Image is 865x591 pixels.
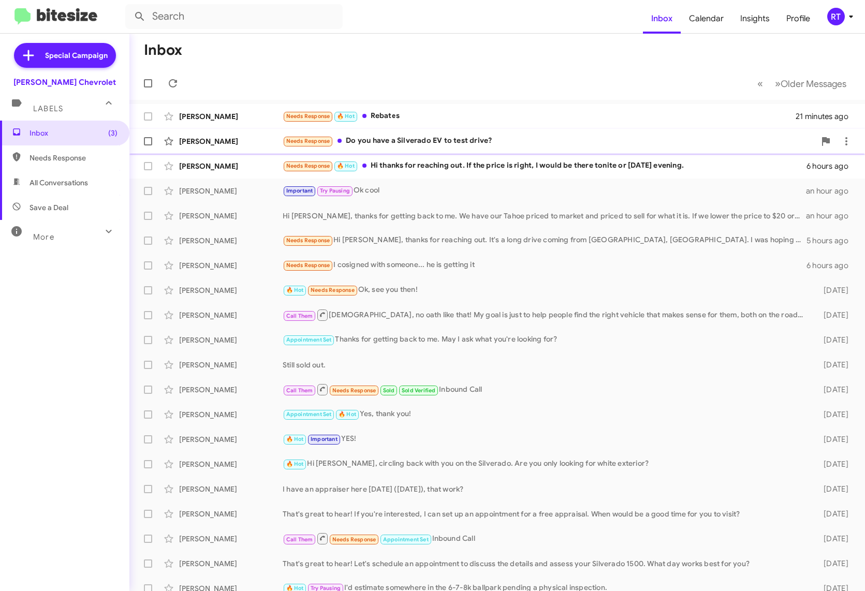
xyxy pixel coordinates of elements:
[807,235,857,246] div: 5 hours ago
[179,335,283,345] div: [PERSON_NAME]
[283,160,807,172] div: Hi thanks for reaching out. If the price is right, I would be there tonite or [DATE] evening.
[179,534,283,544] div: [PERSON_NAME]
[179,409,283,420] div: [PERSON_NAME]
[283,259,807,271] div: I cosigned with someone... he is getting it
[809,285,857,295] div: [DATE]
[806,186,857,196] div: an hour ago
[108,128,118,138] span: (3)
[320,187,350,194] span: Try Pausing
[286,461,304,467] span: 🔥 Hot
[827,8,845,25] div: RT
[283,334,809,346] div: Thanks for getting back to me. May I ask what you're looking for?
[33,232,54,242] span: More
[809,434,857,445] div: [DATE]
[286,162,330,169] span: Needs Response
[179,285,283,295] div: [PERSON_NAME]
[286,336,332,343] span: Appointment Set
[809,335,857,345] div: [DATE]
[179,161,283,171] div: [PERSON_NAME]
[283,185,806,197] div: Ok cool
[283,484,809,494] div: I have an appraiser here [DATE] ([DATE]), that work?
[286,187,313,194] span: Important
[179,310,283,320] div: [PERSON_NAME]
[286,411,332,418] span: Appointment Set
[179,136,283,146] div: [PERSON_NAME]
[752,73,853,94] nav: Page navigation example
[778,4,818,34] a: Profile
[286,237,330,244] span: Needs Response
[286,287,304,293] span: 🔥 Hot
[30,128,118,138] span: Inbox
[179,434,283,445] div: [PERSON_NAME]
[286,262,330,269] span: Needs Response
[283,532,809,545] div: Inbound Call
[337,162,355,169] span: 🔥 Hot
[643,4,681,34] a: Inbox
[33,104,63,113] span: Labels
[13,77,116,87] div: [PERSON_NAME] Chevrolet
[283,284,809,296] div: Ok, see you then!
[30,202,68,213] span: Save a Deal
[283,211,806,221] div: Hi [PERSON_NAME], thanks for getting back to me. We have our Tahoe priced to market and priced to...
[383,387,395,394] span: Sold
[283,433,809,445] div: YES!
[144,42,182,58] h1: Inbox
[283,558,809,569] div: That's great to hear! Let's schedule an appointment to discuss the details and assess your Silver...
[179,509,283,519] div: [PERSON_NAME]
[286,436,304,442] span: 🔥 Hot
[809,360,857,370] div: [DATE]
[809,459,857,469] div: [DATE]
[809,534,857,544] div: [DATE]
[402,387,436,394] span: Sold Verified
[286,138,330,144] span: Needs Response
[125,4,343,29] input: Search
[781,78,846,90] span: Older Messages
[283,234,807,246] div: Hi [PERSON_NAME], thanks for reaching out. It's a long drive coming from [GEOGRAPHIC_DATA], [GEOG...
[45,50,108,61] span: Special Campaign
[681,4,732,34] a: Calendar
[775,77,781,90] span: »
[179,111,283,122] div: [PERSON_NAME]
[818,8,854,25] button: RT
[332,387,376,394] span: Needs Response
[179,211,283,221] div: [PERSON_NAME]
[14,43,116,68] a: Special Campaign
[809,558,857,569] div: [DATE]
[807,260,857,271] div: 6 hours ago
[179,360,283,370] div: [PERSON_NAME]
[809,409,857,420] div: [DATE]
[283,135,815,147] div: Do you have a Silverado EV to test drive?
[179,186,283,196] div: [PERSON_NAME]
[283,383,809,396] div: Inbound Call
[383,536,429,543] span: Appointment Set
[283,509,809,519] div: That's great to hear! If you're interested, I can set up an appointment for a free appraisal. Whe...
[283,408,809,420] div: Yes, thank you!
[769,73,853,94] button: Next
[337,113,355,120] span: 🔥 Hot
[751,73,769,94] button: Previous
[286,387,313,394] span: Call Them
[809,509,857,519] div: [DATE]
[286,113,330,120] span: Needs Response
[179,260,283,271] div: [PERSON_NAME]
[809,310,857,320] div: [DATE]
[286,313,313,319] span: Call Them
[286,536,313,543] span: Call Them
[179,459,283,469] div: [PERSON_NAME]
[809,484,857,494] div: [DATE]
[732,4,778,34] a: Insights
[283,458,809,470] div: Hi [PERSON_NAME], circling back with you on the Silverado. Are you only looking for white exterior?
[809,385,857,395] div: [DATE]
[30,178,88,188] span: All Conversations
[311,436,338,442] span: Important
[796,111,857,122] div: 21 minutes ago
[179,484,283,494] div: [PERSON_NAME]
[332,536,376,543] span: Needs Response
[283,110,796,122] div: Rebates
[283,308,809,321] div: [DEMOGRAPHIC_DATA], no oath like that! My goal is just to help people find the right vehicle that...
[283,360,809,370] div: Still sold out.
